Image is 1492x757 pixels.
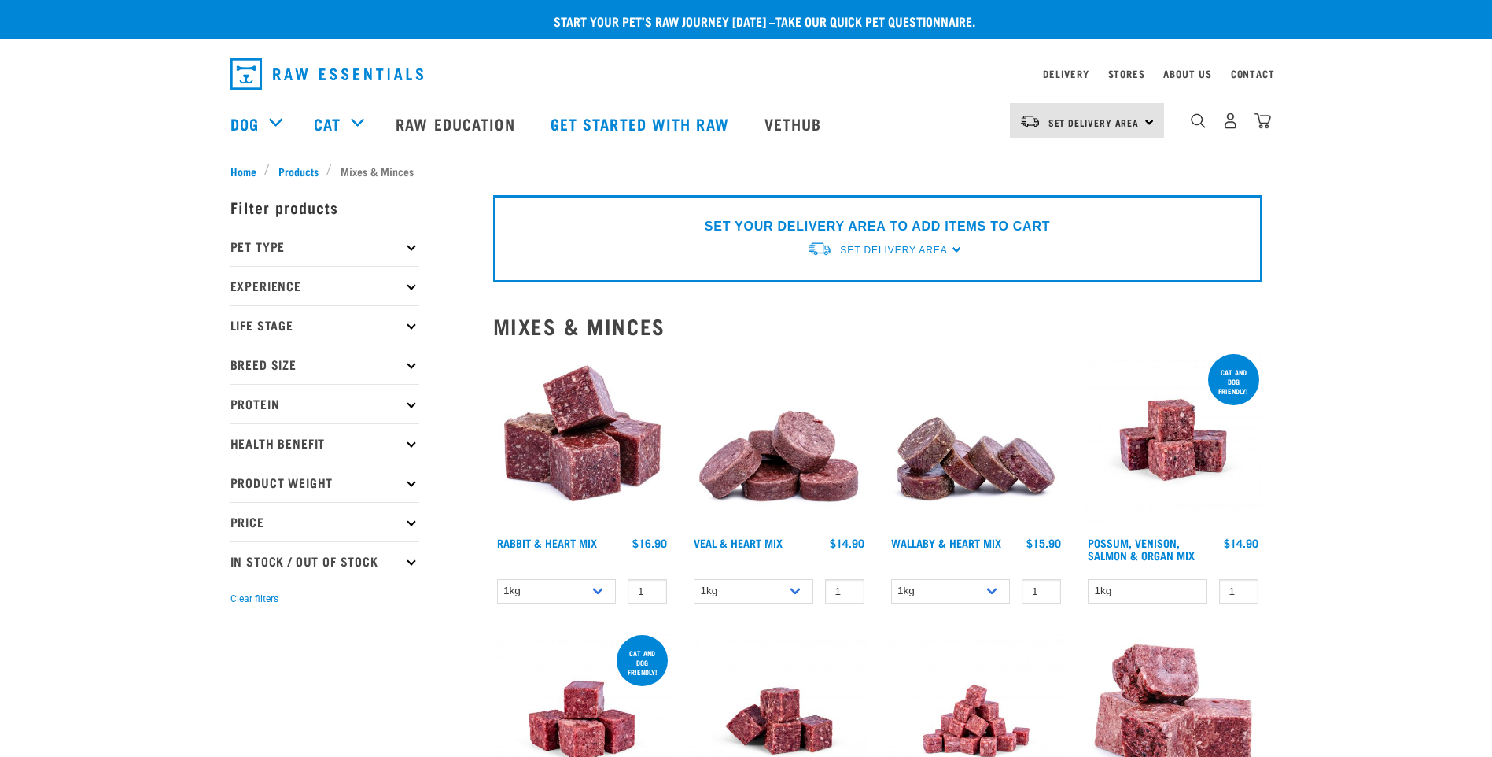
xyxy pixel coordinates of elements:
[278,163,319,179] span: Products
[1019,114,1041,128] img: van-moving.png
[1026,537,1061,549] div: $15.90
[1231,71,1275,76] a: Contact
[493,351,672,530] img: 1087 Rabbit Heart Cubes 01
[230,58,423,90] img: Raw Essentials Logo
[1222,113,1239,129] img: user.png
[230,305,419,345] p: Life Stage
[1208,360,1259,403] div: cat and dog friendly!
[493,314,1262,338] h2: Mixes & Minces
[1084,351,1262,530] img: Possum Venison Salmon Organ 1626
[230,163,265,179] a: Home
[1191,113,1206,128] img: home-icon-1@2x.png
[1048,120,1140,125] span: Set Delivery Area
[218,52,1275,96] nav: dropdown navigation
[1163,71,1211,76] a: About Us
[230,463,419,502] p: Product Weight
[1224,537,1258,549] div: $14.90
[825,579,864,604] input: 1
[230,345,419,384] p: Breed Size
[230,163,1262,179] nav: breadcrumbs
[617,641,668,684] div: Cat and dog friendly!
[230,384,419,423] p: Protein
[807,241,832,257] img: van-moving.png
[230,541,419,581] p: In Stock / Out Of Stock
[775,17,975,24] a: take our quick pet questionnaire.
[830,537,864,549] div: $14.90
[887,351,1066,530] img: 1093 Wallaby Heart Medallions 01
[230,227,419,266] p: Pet Type
[1043,71,1089,76] a: Delivery
[497,540,597,545] a: Rabbit & Heart Mix
[694,540,783,545] a: Veal & Heart Mix
[230,592,278,606] button: Clear filters
[230,187,419,227] p: Filter products
[314,112,341,135] a: Cat
[1219,579,1258,604] input: 1
[230,112,259,135] a: Dog
[891,540,1001,545] a: Wallaby & Heart Mix
[230,502,419,541] p: Price
[380,92,534,155] a: Raw Education
[230,423,419,463] p: Health Benefit
[705,217,1050,236] p: SET YOUR DELIVERY AREA TO ADD ITEMS TO CART
[749,92,842,155] a: Vethub
[1108,71,1145,76] a: Stores
[230,266,419,305] p: Experience
[535,92,749,155] a: Get started with Raw
[1088,540,1195,558] a: Possum, Venison, Salmon & Organ Mix
[1022,579,1061,604] input: 1
[1254,113,1271,129] img: home-icon@2x.png
[840,245,947,256] span: Set Delivery Area
[632,537,667,549] div: $16.90
[628,579,667,604] input: 1
[230,163,256,179] span: Home
[690,351,868,530] img: 1152 Veal Heart Medallions 01
[270,163,326,179] a: Products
